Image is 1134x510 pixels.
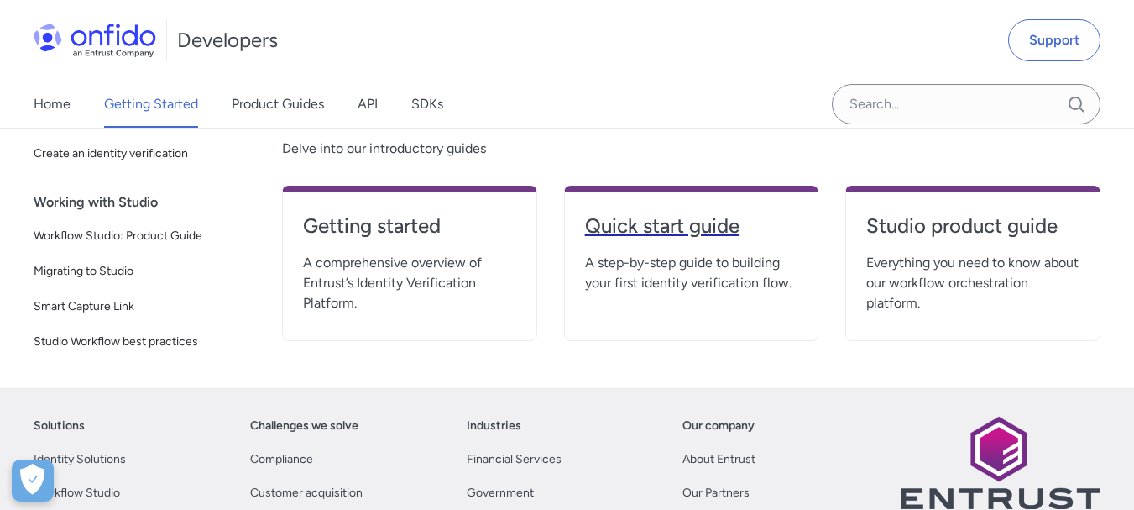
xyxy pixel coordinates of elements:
[282,139,1100,159] span: Delve into our introductory guides
[12,460,54,502] div: Cookie Preferences
[682,450,755,470] a: About Entrust
[832,84,1100,124] input: Onfido search input field
[34,332,227,352] span: Studio Workflow best practices
[411,81,443,128] a: SDKs
[34,483,120,503] a: Workflow Studio
[27,255,234,288] a: Migrating to Studio
[250,450,313,470] a: Compliance
[27,137,234,171] a: Create an identity verification
[899,416,1100,509] img: Entrust logo
[34,186,241,219] div: Working with Studio
[585,213,798,239] h4: Quick start guide
[682,416,755,436] a: Our company
[866,213,1079,239] h4: Studio product guide
[585,213,798,253] a: Quick start guide
[34,226,227,246] span: Workflow Studio: Product Guide
[467,483,534,503] a: Government
[34,261,227,281] span: Migrating to Studio
[866,213,1079,253] a: Studio product guide
[34,144,227,164] span: Create an identity verification
[358,81,378,128] a: API
[467,450,562,470] a: Financial Services
[177,27,278,54] h1: Developers
[682,483,750,503] a: Our Partners
[27,219,234,253] a: Workflow Studio: Product Guide
[866,253,1079,313] span: Everything you need to know about our workflow orchestration platform.
[34,81,71,128] a: Home
[34,297,227,317] span: Smart Capture Link
[104,81,198,128] a: Getting Started
[12,460,54,502] button: Open Preferences
[250,416,358,436] a: Challenges we solve
[34,450,126,470] a: Identity Solutions
[34,416,85,436] a: Solutions
[585,253,798,293] span: A step-by-step guide to building your first identity verification flow.
[303,213,516,253] a: Getting started
[250,483,363,503] a: Customer acquisition
[1008,19,1100,61] a: Support
[34,24,156,57] img: Onfido Logo
[232,81,324,128] a: Product Guides
[303,253,516,313] span: A comprehensive overview of Entrust’s Identity Verification Platform.
[467,416,521,436] a: Industries
[27,325,234,359] a: Studio Workflow best practices
[27,290,234,323] a: Smart Capture Link
[303,213,516,239] h4: Getting started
